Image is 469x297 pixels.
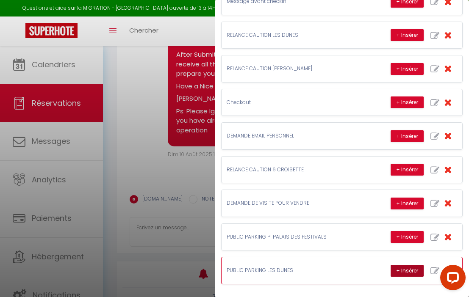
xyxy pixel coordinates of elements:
[227,199,354,207] p: DEMANDE DE VISITE POUR VENDRE
[391,164,424,176] button: + Insérer
[227,132,354,140] p: DEMANDE EMAIL PERSONNEL
[391,63,424,75] button: + Insérer
[227,99,354,107] p: Checkout
[391,96,424,108] button: + Insérer
[227,31,354,39] p: RELANCE CAUTION LES DUNES
[391,265,424,277] button: + Insérer
[391,198,424,209] button: + Insérer
[391,29,424,41] button: + Insérer
[227,267,354,275] p: PUBLIC PARKING LES DUNES
[433,261,469,297] iframe: LiveChat chat widget
[391,130,424,142] button: + Insérer
[227,166,354,174] p: RELANCE CAUTION 6 CROISETTE
[391,231,424,243] button: + Insérer
[227,233,354,241] p: PUBLIC PARKING P1 PALAIS DES FESTIVALS
[227,65,354,73] p: RELANCE CAUTION [PERSON_NAME]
